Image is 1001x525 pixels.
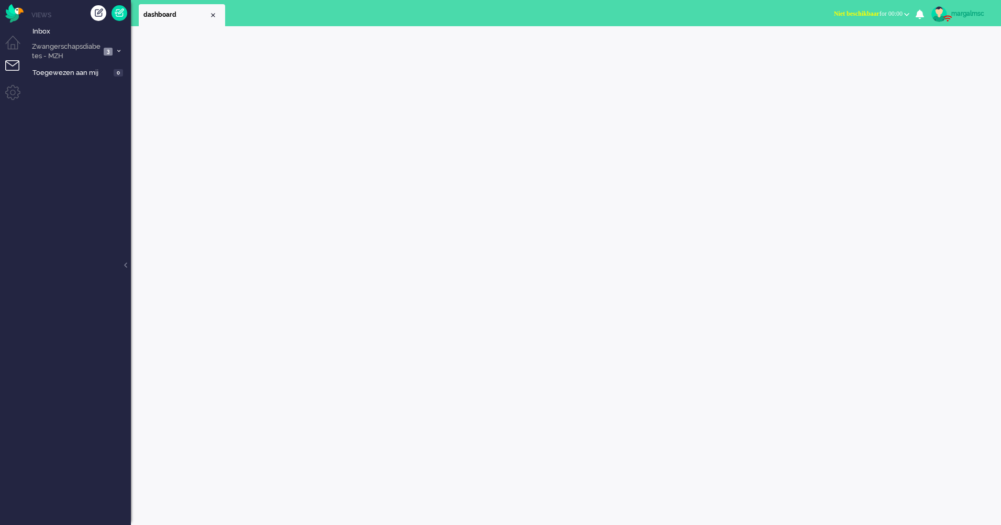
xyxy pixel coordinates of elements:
li: Tickets menu [5,60,29,84]
span: Toegewezen aan mij [32,68,110,78]
span: Inbox [32,27,131,37]
span: Niet beschikbaar [834,10,880,17]
span: 0 [114,69,123,77]
div: margalmsc [951,8,991,19]
li: Admin menu [5,85,29,108]
a: margalmsc [929,6,991,22]
span: 3 [104,48,113,56]
span: Zwangerschapsdiabetes - MZH [30,42,101,61]
a: Toegewezen aan mij 0 [30,67,131,78]
img: flow_omnibird.svg [5,4,24,23]
div: Creëer ticket [91,5,106,21]
li: Dashboard menu [5,36,29,59]
div: Close tab [209,11,217,19]
li: Dashboard [139,4,225,26]
a: Omnidesk [5,7,24,15]
li: Niet beschikbaarfor 00:00 [828,3,916,26]
span: for 00:00 [834,10,903,17]
button: Niet beschikbaarfor 00:00 [828,6,916,21]
span: dashboard [143,10,209,19]
a: Quick Ticket [112,5,127,21]
li: Views [31,10,131,19]
a: Inbox [30,25,131,37]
